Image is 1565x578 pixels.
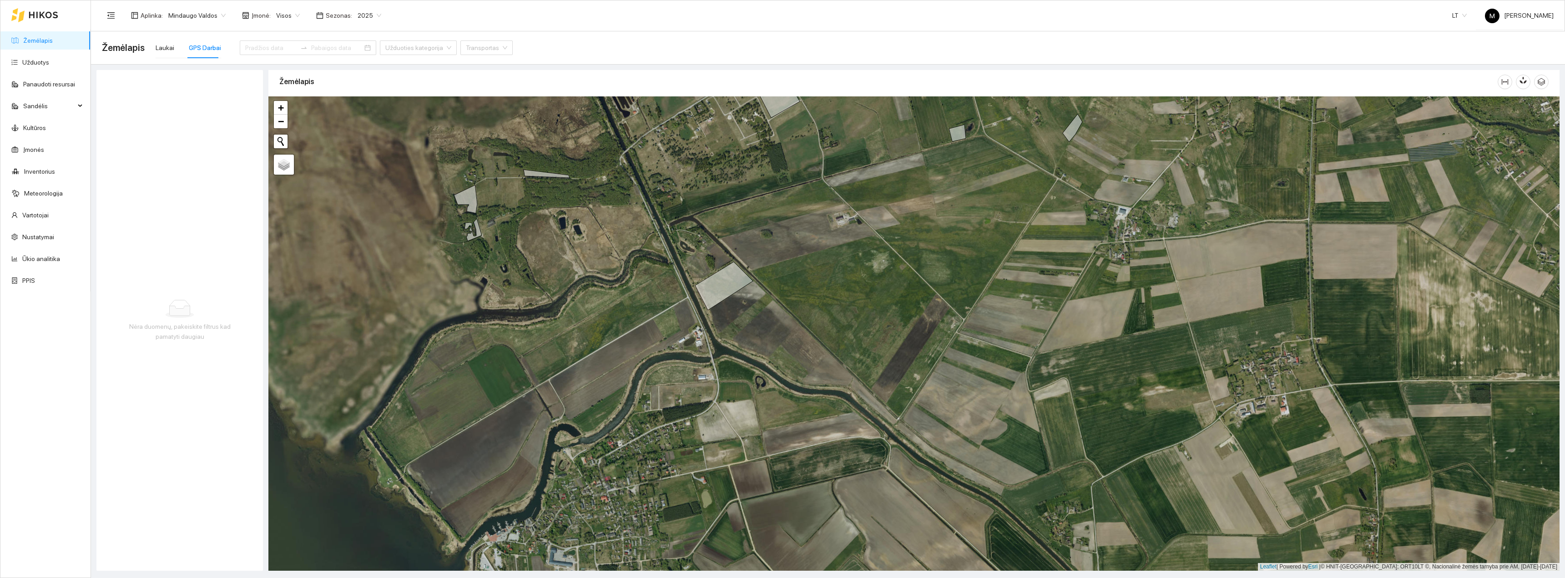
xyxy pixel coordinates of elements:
span: menu-fold [107,11,115,20]
span: layout [131,12,138,19]
a: Zoom in [274,101,288,115]
a: Meteorologija [24,190,63,197]
a: Užduotys [22,59,49,66]
a: Panaudoti resursai [23,80,75,88]
span: to [300,44,308,51]
span: 2025 [358,9,381,22]
span: swap-right [300,44,308,51]
a: Žemėlapis [23,37,53,44]
a: Layers [274,155,294,175]
div: Žemėlapis [279,69,1498,95]
span: Žemėlapis [102,40,145,55]
div: GPS Darbai [189,43,221,53]
span: column-width [1498,78,1512,85]
span: calendar [316,12,323,19]
span: − [278,116,284,127]
span: Visos [276,9,300,22]
a: PPIS [22,277,35,284]
div: Laukai [156,43,174,53]
a: Nustatymai [22,233,54,241]
span: Įmonė : [252,10,271,20]
a: Vartotojai [22,211,49,219]
span: Mindaugo Valdos [168,9,226,22]
span: shop [242,12,249,19]
span: | [1319,563,1321,570]
button: menu-fold [102,6,120,25]
input: Pradžios data [245,43,297,53]
a: Leaflet [1260,563,1277,570]
div: | Powered by © HNIT-[GEOGRAPHIC_DATA]; ORT10LT ©, Nacionalinė žemės tarnyba prie AM, [DATE]-[DATE] [1258,563,1560,571]
span: Sezonas : [326,10,352,20]
span: Sandėlis [23,97,75,115]
a: Įmonės [23,146,44,153]
a: Ūkio analitika [22,255,60,262]
button: Initiate a new search [274,135,288,148]
span: [PERSON_NAME] [1485,12,1554,19]
a: Inventorius [24,168,55,175]
a: Zoom out [274,115,288,128]
a: Kultūros [23,124,46,131]
button: column-width [1498,75,1512,89]
span: + [278,102,284,113]
span: LT [1452,9,1467,22]
span: M [1489,9,1495,23]
div: Nėra duomenų, pakeiskite filtrus kad pamatyti daugiau [119,322,240,342]
a: Esri [1308,563,1318,570]
input: Pabaigos data [311,43,363,53]
span: Aplinka : [141,10,163,20]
